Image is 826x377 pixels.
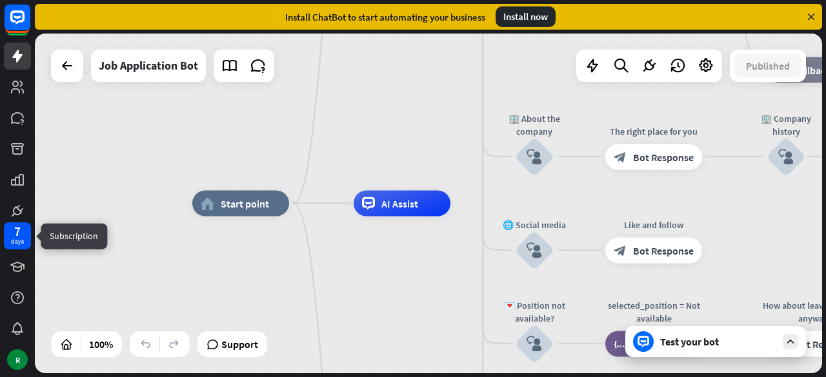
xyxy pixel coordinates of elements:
div: Test your bot [660,335,776,348]
i: block_bot_response [614,244,627,256]
i: home_2 [201,197,214,210]
div: The right place for you [596,124,712,137]
div: 100% [85,334,117,354]
div: Install ChatBot to start automating your business [285,11,485,23]
i: block_user_input [527,336,542,351]
i: block_user_input [778,149,794,164]
div: 🌐 Social media [496,218,573,231]
i: block_bot_response [614,150,627,163]
div: Job Application Bot [99,50,198,82]
div: selected_position = Not available [596,298,712,324]
i: block_user_input [527,242,542,258]
button: Published [734,54,801,77]
div: 🏢 Company history [747,111,825,137]
button: Open LiveChat chat widget [10,5,49,44]
span: AI Assist [381,197,418,210]
div: Install now [496,6,556,27]
div: days [11,237,24,246]
span: Bot Response [633,150,694,163]
div: R [7,349,28,370]
div: 7 [14,226,21,237]
i: block_set_attribute [614,337,627,350]
div: 🏢 About the company [496,111,573,137]
span: Bot Response [633,244,694,256]
span: Support [221,334,258,354]
span: Start point [221,197,269,210]
a: 7 days [4,222,31,249]
i: block_user_input [527,149,542,164]
div: 💌 Position not available? [496,298,573,324]
div: Like and follow [596,218,712,231]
